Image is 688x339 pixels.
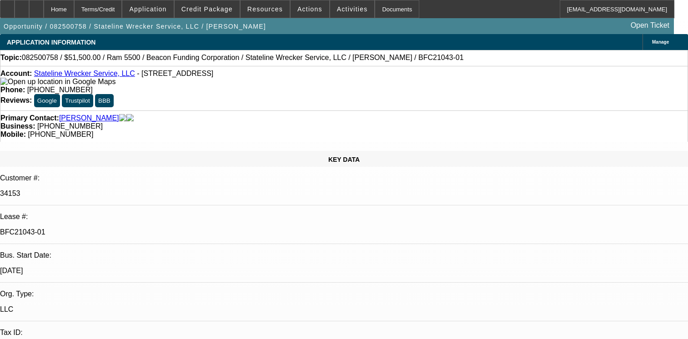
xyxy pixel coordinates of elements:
[122,0,173,18] button: Application
[129,5,166,13] span: Application
[137,70,213,77] span: - [STREET_ADDRESS]
[22,54,464,62] span: 082500758 / $51,500.00 / Ram 5500 / Beacon Funding Corporation / Stateline Wrecker Service, LLC /...
[28,130,93,138] span: [PHONE_NUMBER]
[297,5,322,13] span: Actions
[37,122,103,130] span: [PHONE_NUMBER]
[247,5,283,13] span: Resources
[330,0,375,18] button: Activities
[337,5,368,13] span: Activities
[652,40,669,45] span: Manage
[0,86,25,94] strong: Phone:
[0,96,32,104] strong: Reviews:
[0,130,26,138] strong: Mobile:
[627,18,673,33] a: Open Ticket
[59,114,119,122] a: [PERSON_NAME]
[0,122,35,130] strong: Business:
[0,78,116,85] a: View Google Maps
[34,94,60,107] button: Google
[7,39,95,46] span: APPLICATION INFORMATION
[34,70,135,77] a: Stateline Wrecker Service, LLC
[181,5,233,13] span: Credit Package
[241,0,290,18] button: Resources
[0,78,116,86] img: Open up location in Google Maps
[27,86,93,94] span: [PHONE_NUMBER]
[126,114,134,122] img: linkedin-icon.png
[4,23,266,30] span: Opportunity / 082500758 / Stateline Wrecker Service, LLC / [PERSON_NAME]
[95,94,114,107] button: BBB
[328,156,360,163] span: KEY DATA
[0,114,59,122] strong: Primary Contact:
[62,94,93,107] button: Trustpilot
[0,54,22,62] strong: Topic:
[175,0,240,18] button: Credit Package
[119,114,126,122] img: facebook-icon.png
[0,70,32,77] strong: Account:
[291,0,329,18] button: Actions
